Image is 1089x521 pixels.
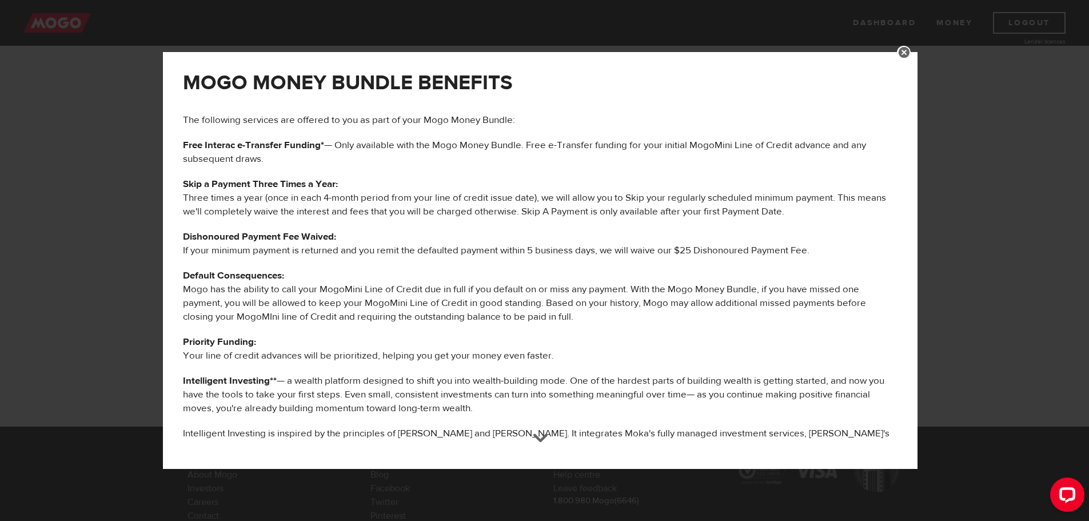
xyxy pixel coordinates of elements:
[183,178,338,190] b: Skip a Payment Three Times a Year:
[183,177,897,218] p: Three times a year (once in each 4-month period from your line of credit issue date), we will all...
[183,335,897,363] p: Your line of credit advances will be prioritized, helping you get your money even faster.
[183,374,897,415] p: — a wealth platform designed to shift you into wealth-building mode. One of the hardest parts of ...
[183,336,256,348] b: Priority Funding:
[183,113,897,127] p: The following services are offered to you as part of your Mogo Money Bundle:
[183,230,336,243] b: Dishonoured Payment Fee Waived:
[183,427,897,454] p: Intelligent Investing is inspired by the principles of [PERSON_NAME] and [PERSON_NAME]. It integr...
[183,138,897,166] p: — Only available with the Mogo Money Bundle. Free e-Transfer funding for your initial MogoMini Li...
[183,375,277,387] b: Intelligent Investing**
[183,269,897,324] p: Mogo has the ability to call your MogoMini Line of Credit due in full if you default on or miss a...
[183,139,324,152] b: Free Interac e-Transfer Funding*
[183,71,897,95] h2: MOGO MONEY BUNDLE BENEFITS
[1041,473,1089,521] iframe: LiveChat chat widget
[183,269,284,282] b: Default Consequences:
[183,230,897,257] p: If your minimum payment is returned and you remit the defaulted payment within 5 business days, w...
